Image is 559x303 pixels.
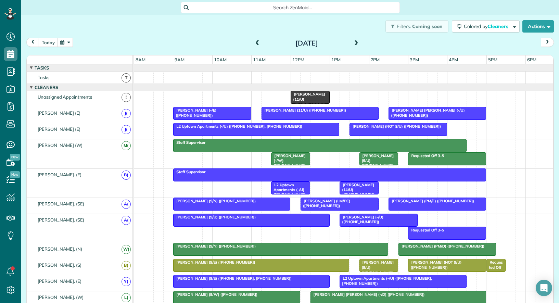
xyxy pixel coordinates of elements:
span: Y( [122,277,131,286]
span: 11am [252,57,267,62]
span: L( [122,293,131,302]
span: [PERSON_NAME]. (SE) [36,217,86,223]
span: [PERSON_NAME]. (S) [36,262,83,268]
span: [PERSON_NAME] (PM/E) ([PHONE_NUMBER]) [388,199,474,203]
span: B( [122,261,131,270]
button: Colored byCleaners [452,20,520,33]
span: Cleaners [487,23,509,29]
span: M( [122,141,131,150]
span: J( [122,125,131,134]
span: 8am [134,57,147,62]
span: [PERSON_NAME] (-/E) ([PHONE_NUMBER]) [173,108,216,117]
span: 1pm [330,57,342,62]
span: Tasks [36,75,51,80]
span: [PERSON_NAME] (9/N) ([PHONE_NUMBER]) [173,244,256,249]
span: [PERSON_NAME] (9/U) ([PHONE_NUMBER]) [359,153,394,173]
span: A( [122,216,131,225]
span: [PERSON_NAME] (NOT 9/U) ([PHONE_NUMBER]) [408,260,461,269]
span: [PERSON_NAME] [PERSON_NAME] (-/D) ([PHONE_NUMBER]) [310,292,425,297]
span: [PERSON_NAME] (9/U) ([PHONE_NUMBER]) [359,260,394,279]
span: 6pm [526,57,538,62]
span: Colored by [464,23,511,29]
span: 4pm [447,57,459,62]
span: [PERSON_NAME] (-/U) ([PHONE_NUMBER]) [339,215,383,224]
span: T [122,73,131,83]
span: [PERSON_NAME] (9/E) ([PHONE_NUMBER], [PHONE_NUMBER]) [173,276,292,281]
button: next [541,38,554,47]
span: 12pm [291,57,306,62]
span: Tasks [33,65,50,71]
span: Requested Off 3-5 [408,228,444,232]
span: New [10,171,20,178]
span: L2 Uptown Apartments (-/U) ([PHONE_NUMBER], [PHONE_NUMBER]) [339,276,432,286]
button: Actions [522,20,554,33]
span: B( [122,171,131,180]
span: Filters: [397,23,411,29]
span: Cleaners [33,85,60,90]
span: [PERSON_NAME] (11/U) ([PHONE_NUMBER]) [339,182,374,202]
span: ! [122,93,131,102]
span: [PERSON_NAME]. (E) [36,172,83,177]
span: [PERSON_NAME] (NOT 9/U) ([PHONE_NUMBER]) [349,124,441,129]
span: 10am [213,57,228,62]
span: W( [122,245,131,254]
span: [PERSON_NAME] (9/U) ([PHONE_NUMBER]) [173,215,256,219]
div: Open Intercom Messenger [536,280,552,296]
span: [PERSON_NAME]. (N) [36,246,84,252]
span: [PERSON_NAME] (9/E) ([PHONE_NUMBER]) [173,260,255,265]
span: Unassigned Appointments [36,94,93,100]
span: [PERSON_NAME] (PM/D) ([PHONE_NUMBER]) [398,244,485,249]
button: prev [26,38,39,47]
span: 9am [173,57,186,62]
span: L2 Uptown Apartments (-/U) ([PHONE_NUMBER], [PHONE_NUMBER]) [173,124,303,129]
span: [PERSON_NAME] (-/W) ([PHONE_NUMBER]) [271,153,306,173]
span: [PERSON_NAME]. (W) [36,294,85,300]
span: Requested Off [486,260,503,269]
span: Staff Supervisor [173,169,206,174]
span: L2 Uptown Apartments (-/U) ([PHONE_NUMBER], [PHONE_NUMBER]) [271,182,307,212]
span: [PERSON_NAME] (9/W) ([PHONE_NUMBER]) [173,292,258,297]
span: Coming soon [412,23,443,29]
button: today [39,38,58,47]
span: [PERSON_NAME] (11/U) ([PHONE_NUMBER]) [290,92,325,111]
span: J( [122,109,131,118]
span: [PERSON_NAME] (E) [36,110,82,116]
span: [PERSON_NAME]. (E) [36,278,83,284]
span: New [10,154,20,161]
span: [PERSON_NAME] (LM/PC) ([PHONE_NUMBER]) [300,199,350,208]
span: Requested Off 3-5 [408,153,444,158]
span: A( [122,200,131,209]
span: Staff Supervisor [173,140,206,145]
span: [PERSON_NAME] [PERSON_NAME] (-/U) ([PHONE_NUMBER]) [388,108,465,117]
span: [PERSON_NAME]. (SE) [36,201,86,206]
span: [PERSON_NAME] (W) [36,142,84,148]
span: 2pm [369,57,381,62]
span: 5pm [487,57,499,62]
span: [PERSON_NAME] (9/N) ([PHONE_NUMBER]) [173,199,256,203]
span: [PERSON_NAME] (E) [36,126,82,132]
h2: [DATE] [264,39,350,47]
span: [PERSON_NAME] (11/U) ([PHONE_NUMBER]) [261,108,346,113]
span: 3pm [408,57,420,62]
